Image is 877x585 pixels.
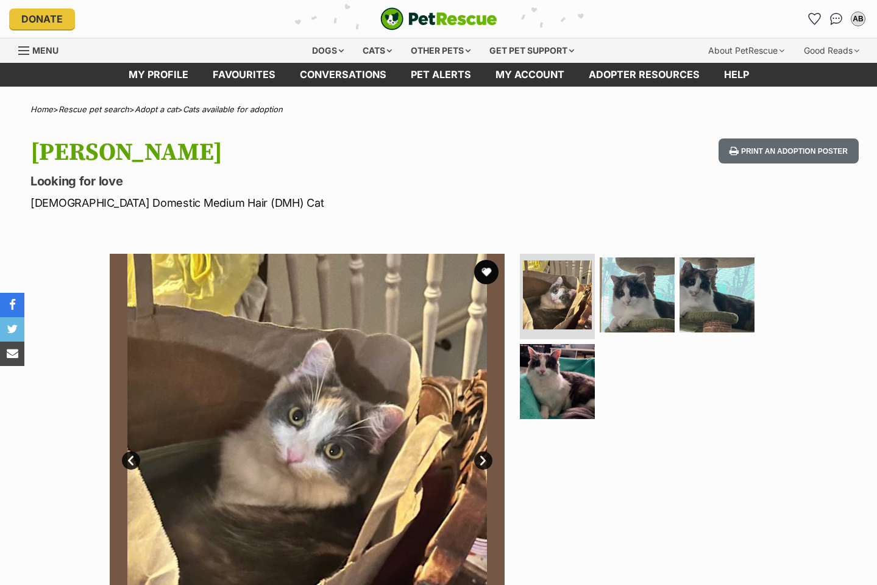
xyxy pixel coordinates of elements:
[483,63,577,87] a: My account
[30,138,534,167] h1: [PERSON_NAME]
[399,63,483,87] a: Pet alerts
[288,63,399,87] a: conversations
[795,38,868,63] div: Good Reads
[830,13,843,25] img: chat-41dd97257d64d25036548639549fe6c8038ab92f7586957e7f3b1b290dea8141.svg
[804,9,868,29] ul: Account quick links
[520,344,595,419] img: Photo of Zoe
[523,260,592,329] img: Photo of Zoe
[474,451,492,470] a: Next
[826,9,846,29] a: Conversations
[848,9,868,29] button: My account
[30,195,534,211] p: [DEMOGRAPHIC_DATA] Domestic Medium Hair (DMH) Cat
[600,257,675,332] img: Photo of Zoe
[183,104,283,114] a: Cats available for adoption
[712,63,761,87] a: Help
[474,260,499,284] button: favourite
[122,451,140,470] a: Prev
[32,45,59,56] span: Menu
[354,38,400,63] div: Cats
[116,63,201,87] a: My profile
[852,13,864,25] div: AB
[700,38,793,63] div: About PetRescue
[481,38,583,63] div: Get pet support
[804,9,824,29] a: Favourites
[719,138,859,163] button: Print an adoption poster
[30,104,53,114] a: Home
[201,63,288,87] a: Favourites
[402,38,479,63] div: Other pets
[577,63,712,87] a: Adopter resources
[59,104,129,114] a: Rescue pet search
[304,38,352,63] div: Dogs
[30,173,534,190] p: Looking for love
[9,9,75,29] a: Donate
[135,104,177,114] a: Adopt a cat
[380,7,497,31] img: logo-cat-932fe2b9b8326f06289b0f2fb663e598f794de774fb13d1741a6617ecf9a85b4.svg
[380,7,497,31] a: PetRescue
[18,38,67,60] a: Menu
[680,257,755,332] img: Photo of Zoe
